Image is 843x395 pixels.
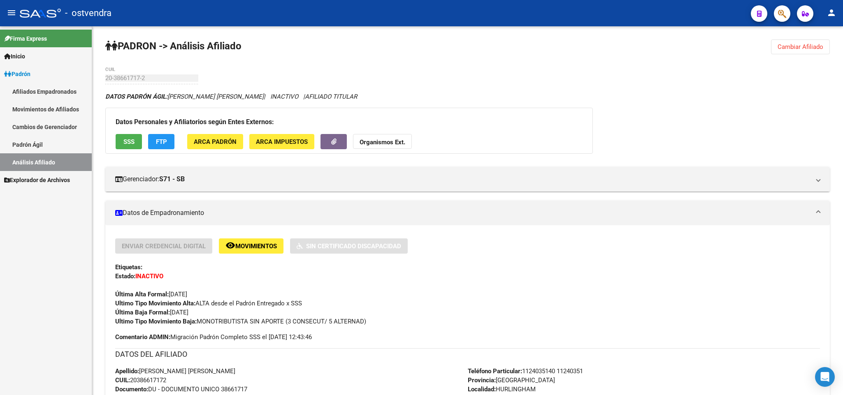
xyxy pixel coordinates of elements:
span: - ostvendra [65,4,111,22]
span: [DATE] [115,309,188,316]
span: Enviar Credencial Digital [122,243,206,250]
mat-panel-title: Gerenciador: [115,175,810,184]
span: [PERSON_NAME] [PERSON_NAME] [115,367,235,375]
strong: Estado: [115,273,135,280]
span: HURLINGHAM [468,386,536,393]
span: Padrón [4,69,30,79]
span: 20386617172 [115,377,166,384]
span: MONOTRIBUTISTA SIN APORTE (3 CONSECUT/ 5 ALTERNAD) [115,318,366,325]
button: Enviar Credencial Digital [115,238,212,254]
button: ARCA Impuestos [249,134,314,149]
span: Sin Certificado Discapacidad [306,243,401,250]
strong: Localidad: [468,386,496,393]
div: Open Intercom Messenger [815,367,835,387]
strong: Última Baja Formal: [115,309,170,316]
span: Firma Express [4,34,47,43]
mat-expansion-panel-header: Datos de Empadronamiento [105,201,830,225]
strong: Comentario ADMIN: [115,333,170,341]
span: [PERSON_NAME] [PERSON_NAME] [105,93,264,100]
strong: Última Alta Formal: [115,291,169,298]
button: Movimientos [219,238,283,254]
button: FTP [148,134,174,149]
span: [GEOGRAPHIC_DATA] [468,377,555,384]
mat-icon: person [827,8,836,18]
strong: INACTIVO [135,273,163,280]
span: Inicio [4,52,25,61]
mat-panel-title: Datos de Empadronamiento [115,208,810,217]
span: [DATE] [115,291,187,298]
span: 1124035140 11240351 [468,367,583,375]
button: Cambiar Afiliado [771,39,830,54]
span: FTP [156,138,167,146]
button: ARCA Padrón [187,134,243,149]
mat-expansion-panel-header: Gerenciador:S71 - SB [105,167,830,192]
span: Cambiar Afiliado [778,43,823,51]
strong: Etiquetas: [115,263,142,271]
button: SSS [116,134,142,149]
span: ALTA desde el Padrón Entregado x SSS [115,300,302,307]
span: DU - DOCUMENTO UNICO 38661717 [115,386,247,393]
strong: CUIL: [115,377,130,384]
span: Migración Padrón Completo SSS el [DATE] 12:43:46 [115,333,312,342]
strong: Provincia: [468,377,496,384]
strong: S71 - SB [159,175,185,184]
strong: DATOS PADRÓN ÁGIL: [105,93,167,100]
i: | INACTIVO | [105,93,357,100]
h3: Datos Personales y Afiliatorios según Entes Externos: [116,116,583,128]
button: Sin Certificado Discapacidad [290,238,408,254]
strong: Ultimo Tipo Movimiento Baja: [115,318,197,325]
span: ARCA Padrón [194,138,237,146]
span: Movimientos [235,243,277,250]
span: AFILIADO TITULAR [305,93,357,100]
span: ARCA Impuestos [256,138,308,146]
mat-icon: remove_red_eye [225,240,235,250]
strong: Documento: [115,386,148,393]
span: SSS [123,138,135,146]
strong: Organismos Ext. [360,139,405,146]
button: Organismos Ext. [353,134,412,149]
mat-icon: menu [7,8,16,18]
strong: PADRON -> Análisis Afiliado [105,40,242,52]
h3: DATOS DEL AFILIADO [115,349,820,360]
strong: Apellido: [115,367,139,375]
span: Explorador de Archivos [4,176,70,185]
strong: Ultimo Tipo Movimiento Alta: [115,300,195,307]
strong: Teléfono Particular: [468,367,522,375]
